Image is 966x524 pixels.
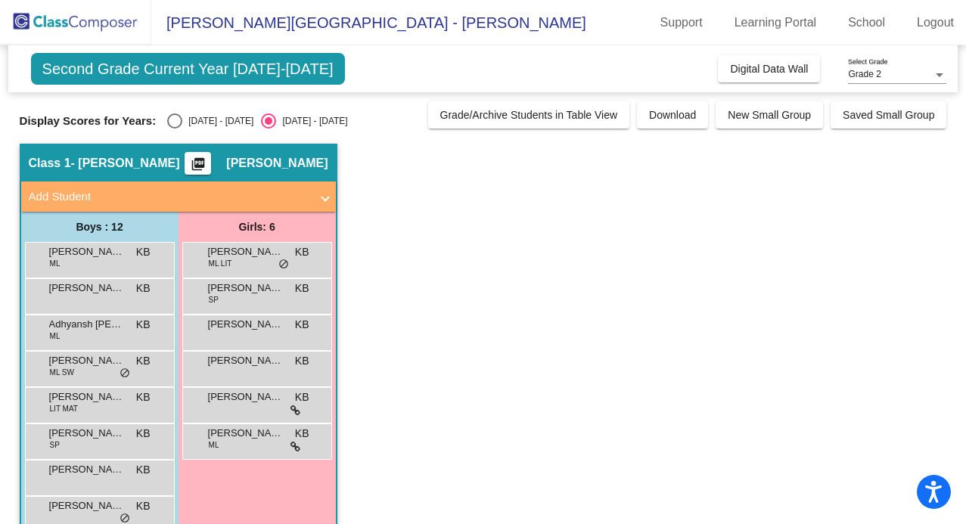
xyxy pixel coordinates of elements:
button: Grade/Archive Students in Table View [428,101,630,129]
button: Digital Data Wall [718,55,820,82]
a: Logout [905,11,966,35]
span: [PERSON_NAME] [49,498,125,513]
mat-expansion-panel-header: Add Student [21,181,336,212]
span: [PERSON_NAME] [49,389,125,405]
span: SP [50,439,60,451]
span: LIT MAT [50,403,78,414]
span: Display Scores for Years: [20,114,157,128]
mat-icon: picture_as_pdf [189,157,207,178]
span: Class 1 [29,156,71,171]
mat-radio-group: Select an option [167,113,347,129]
span: [PERSON_NAME] [49,426,125,441]
span: KB [136,498,151,514]
span: do_not_disturb_alt [278,259,289,271]
button: Saved Small Group [831,101,946,129]
span: New Small Group [728,109,811,121]
span: [PERSON_NAME] [208,244,284,259]
span: [PERSON_NAME] [226,156,328,171]
button: New Small Group [716,101,823,129]
span: KB [295,244,309,260]
span: KB [295,281,309,296]
span: [PERSON_NAME] [208,353,284,368]
span: SP [209,294,219,305]
span: KB [136,353,151,369]
button: Print Students Details [185,152,211,175]
span: do_not_disturb_alt [120,367,130,380]
span: [PERSON_NAME][GEOGRAPHIC_DATA] - [PERSON_NAME] [151,11,586,35]
span: Download [649,109,696,121]
span: KB [295,426,309,442]
span: KB [136,281,151,296]
span: [PERSON_NAME] [208,317,284,332]
span: Saved Small Group [843,109,934,121]
span: Grade 2 [848,69,881,79]
span: Grade/Archive Students in Table View [440,109,618,121]
span: ML [209,439,219,451]
span: Adhyansh [PERSON_NAME] [49,317,125,332]
span: KB [136,389,151,405]
a: Support [648,11,715,35]
span: KB [136,244,151,260]
span: [PERSON_NAME] [208,389,284,405]
span: KB [136,317,151,333]
span: ML [50,330,61,342]
span: KB [136,426,151,442]
mat-panel-title: Add Student [29,188,310,206]
span: [PERSON_NAME] [49,462,125,477]
span: ML LIT [209,258,232,269]
span: - [PERSON_NAME] [71,156,180,171]
a: Learning Portal [722,11,829,35]
button: Download [637,101,708,129]
div: [DATE] - [DATE] [276,114,347,128]
div: Girls: 6 [179,212,336,242]
div: Boys : 12 [21,212,179,242]
span: Second Grade Current Year [DATE]-[DATE] [31,53,345,85]
span: KB [295,317,309,333]
span: Digital Data Wall [730,63,808,75]
span: ML SW [50,367,74,378]
a: School [836,11,897,35]
span: [PERSON_NAME] [49,244,125,259]
span: KB [295,353,309,369]
div: [DATE] - [DATE] [182,114,253,128]
span: [PERSON_NAME] [49,281,125,296]
span: KB [295,389,309,405]
span: KB [136,462,151,478]
span: [PERSON_NAME] [208,281,284,296]
span: ML [50,258,61,269]
span: [PERSON_NAME] [208,426,284,441]
span: [PERSON_NAME] [49,353,125,368]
